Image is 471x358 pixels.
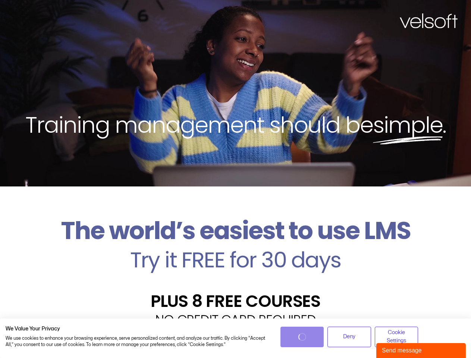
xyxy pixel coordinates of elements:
[6,249,465,271] h2: Try it FREE for 30 days
[6,326,269,332] h2: We Value Your Privacy
[373,109,443,141] span: simple
[376,342,467,358] iframe: chat widget
[13,110,458,139] h2: Training management should be .
[380,329,414,345] span: Cookie Settings
[327,327,371,347] button: Deny all cookies
[343,333,355,341] span: Deny
[6,335,269,348] p: We use cookies to enhance your browsing experience, serve personalized content, and analyze our t...
[6,216,465,245] h2: The world’s easiest to use LMS
[375,327,418,347] button: Adjust cookie preferences
[280,327,324,347] button: Accept all cookies
[6,293,465,310] h2: PLUS 8 FREE COURSES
